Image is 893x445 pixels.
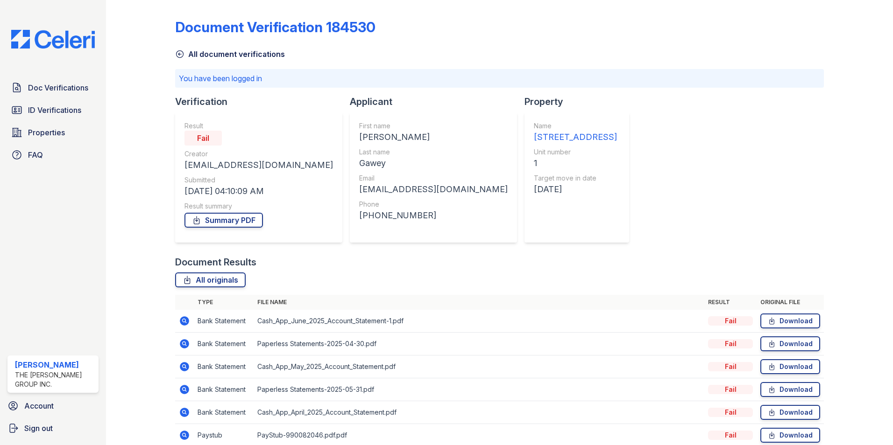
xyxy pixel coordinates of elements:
[704,295,757,310] th: Result
[359,121,508,131] div: First name
[708,316,753,326] div: Fail
[24,400,54,411] span: Account
[184,175,333,185] div: Submitted
[534,174,617,183] div: Target move in date
[254,378,704,401] td: Paperless Statements-2025-05-31.pdf
[708,339,753,348] div: Fail
[4,419,102,438] a: Sign out
[194,355,254,378] td: Bank Statement
[194,401,254,424] td: Bank Statement
[28,127,65,138] span: Properties
[359,200,508,209] div: Phone
[534,147,617,157] div: Unit number
[15,370,95,389] div: The [PERSON_NAME] Group Inc.
[254,295,704,310] th: File name
[184,185,333,198] div: [DATE] 04:10:09 AM
[194,333,254,355] td: Bank Statement
[184,149,333,159] div: Creator
[359,183,508,196] div: [EMAIL_ADDRESS][DOMAIN_NAME]
[534,131,617,144] div: [STREET_ADDRESS]
[359,131,508,144] div: [PERSON_NAME]
[194,310,254,333] td: Bank Statement
[359,209,508,222] div: [PHONE_NUMBER]
[254,333,704,355] td: Paperless Statements-2025-04-30.pdf
[194,295,254,310] th: Type
[184,131,222,146] div: Fail
[179,73,820,84] p: You have been logged in
[254,355,704,378] td: Cash_App_May_2025_Account_Statement.pdf
[760,336,820,351] a: Download
[359,174,508,183] div: Email
[175,19,376,35] div: Document Verification 184530
[760,382,820,397] a: Download
[359,147,508,157] div: Last name
[28,149,43,160] span: FAQ
[28,82,88,93] span: Doc Verifications
[534,121,617,131] div: Name
[708,431,753,440] div: Fail
[254,401,704,424] td: Cash_App_April_2025_Account_Statement.pdf
[760,313,820,328] a: Download
[534,157,617,170] div: 1
[184,213,263,228] a: Summary PDF
[175,49,285,60] a: All document verifications
[7,123,99,142] a: Properties
[184,159,333,172] div: [EMAIL_ADDRESS][DOMAIN_NAME]
[760,359,820,374] a: Download
[760,428,820,443] a: Download
[708,362,753,371] div: Fail
[184,202,333,211] div: Result summary
[28,104,81,116] span: ID Verifications
[757,295,824,310] th: Original file
[7,101,99,119] a: ID Verifications
[7,146,99,164] a: FAQ
[24,423,53,434] span: Sign out
[7,78,99,97] a: Doc Verifications
[4,396,102,415] a: Account
[254,310,704,333] td: Cash_App_June_2025_Account_Statement-1.pdf
[350,95,524,108] div: Applicant
[708,408,753,417] div: Fail
[175,272,246,287] a: All originals
[4,30,102,49] img: CE_Logo_Blue-a8612792a0a2168367f1c8372b55b34899dd931a85d93a1a3d3e32e68fde9ad4.png
[184,121,333,131] div: Result
[194,378,254,401] td: Bank Statement
[175,256,256,269] div: Document Results
[359,157,508,170] div: Gawey
[175,95,350,108] div: Verification
[534,183,617,196] div: [DATE]
[15,359,95,370] div: [PERSON_NAME]
[524,95,637,108] div: Property
[760,405,820,420] a: Download
[534,121,617,144] a: Name [STREET_ADDRESS]
[708,385,753,394] div: Fail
